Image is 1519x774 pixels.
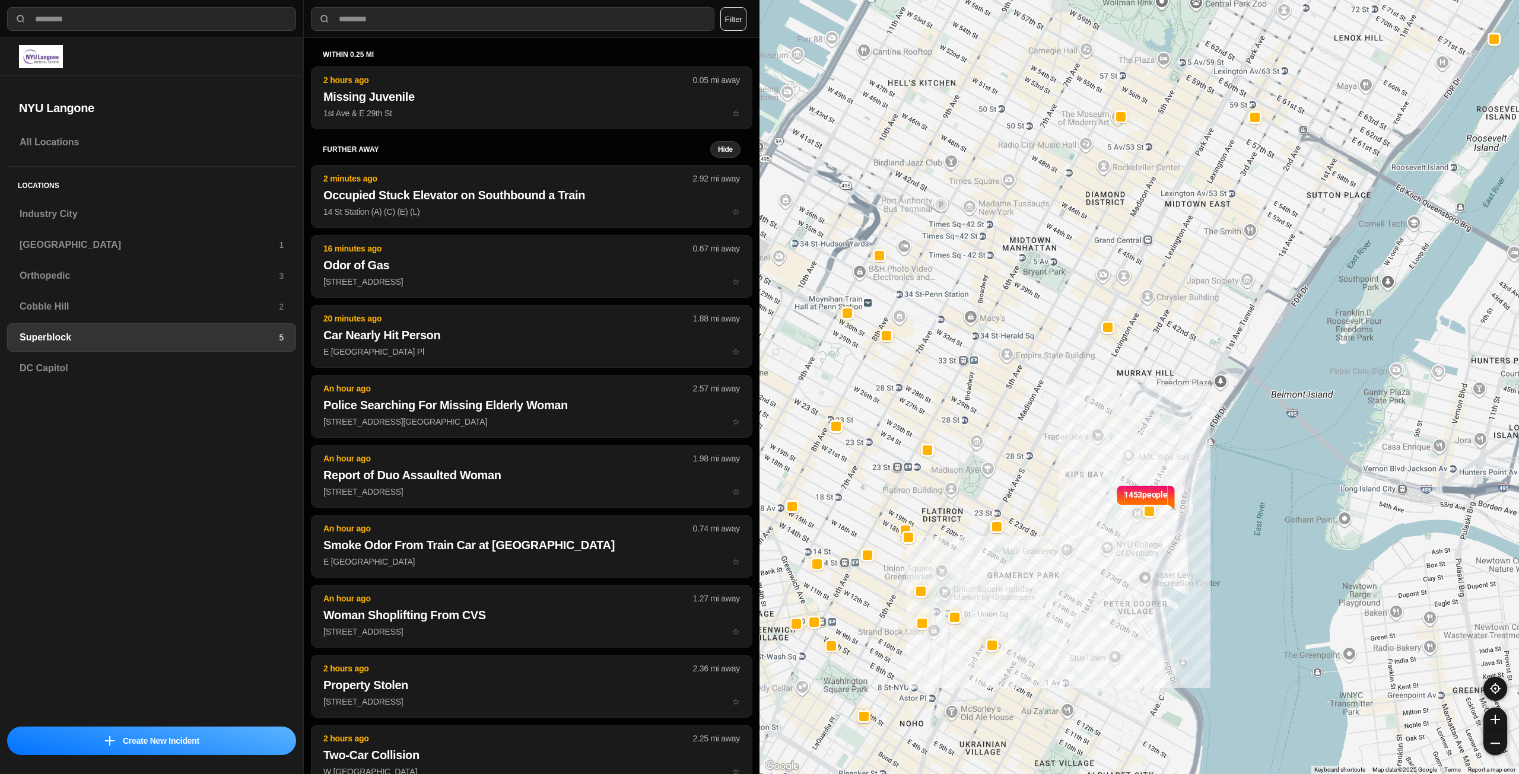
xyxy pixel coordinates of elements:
[323,523,693,534] p: An hour ago
[15,13,27,25] img: search
[323,243,693,254] p: 16 minutes ago
[323,257,740,273] h2: Odor of Gas
[323,50,741,59] h5: within 0.25 mi
[693,662,740,674] p: 2.36 mi away
[732,207,740,216] span: star
[762,759,802,774] img: Google
[693,313,740,324] p: 1.88 mi away
[323,187,740,203] h2: Occupied Stuck Elevator on Southbound a Train
[323,276,740,288] p: [STREET_ADDRESS]
[323,346,740,358] p: E [GEOGRAPHIC_DATA] Pl
[20,361,284,375] h3: DC Capitol
[311,305,752,368] button: 20 minutes ago1.88 mi awayCar Nearly Hit PersonE [GEOGRAPHIC_DATA] Plstar
[323,453,693,464] p: An hour ago
[311,416,752,426] a: An hour ago2.57 mi awayPolice Searching For Missing Elderly Woman[STREET_ADDRESS][GEOGRAPHIC_DATA...
[1468,766,1515,773] a: Report a map error
[7,167,296,200] h5: Locations
[7,354,296,383] a: DC Capitol
[1491,715,1500,724] img: zoom-in
[105,736,115,746] img: icon
[19,100,284,116] h2: NYU Langone
[323,747,740,763] h2: Two-Car Collision
[732,109,740,118] span: star
[279,332,284,343] p: 5
[323,467,740,483] h2: Report of Duo Assaulted Woman
[323,88,740,105] h2: Missing Juvenile
[7,128,296,157] a: All Locations
[1483,677,1507,700] button: recenter
[323,537,740,553] h2: Smoke Odor From Train Car at [GEOGRAPHIC_DATA]
[693,74,740,86] p: 0.05 mi away
[311,486,752,496] a: An hour ago1.98 mi awayReport of Duo Assaulted Woman[STREET_ADDRESS]star
[20,135,284,149] h3: All Locations
[311,276,752,286] a: 16 minutes ago0.67 mi awayOdor of Gas[STREET_ADDRESS]star
[323,327,740,343] h2: Car Nearly Hit Person
[732,347,740,356] span: star
[323,626,740,638] p: [STREET_ADDRESS]
[693,383,740,394] p: 2.57 mi away
[732,417,740,426] span: star
[323,74,693,86] p: 2 hours ago
[311,445,752,508] button: An hour ago1.98 mi awayReport of Duo Assaulted Woman[STREET_ADDRESS]star
[1372,766,1437,773] span: Map data ©2025 Google
[311,375,752,438] button: An hour ago2.57 mi awayPolice Searching For Missing Elderly Woman[STREET_ADDRESS][GEOGRAPHIC_DATA...
[1491,738,1500,748] img: zoom-out
[693,453,740,464] p: 1.98 mi away
[1314,766,1365,774] button: Keyboard shortcuts
[7,231,296,259] a: [GEOGRAPHIC_DATA]1
[323,556,740,568] p: E [GEOGRAPHIC_DATA]
[323,593,693,604] p: An hour ago
[7,292,296,321] a: Cobble Hill2
[732,697,740,706] span: star
[7,323,296,352] a: Superblock5
[732,487,740,496] span: star
[311,585,752,648] button: An hour ago1.27 mi awayWoman Shoplifting From CVS[STREET_ADDRESS]star
[7,727,296,755] button: iconCreate New Incident
[762,759,802,774] a: Open this area in Google Maps (opens a new window)
[20,300,279,314] h3: Cobble Hill
[323,696,740,708] p: [STREET_ADDRESS]
[323,107,740,119] p: 1st Ave & E 29th St
[732,557,740,566] span: star
[323,486,740,498] p: [STREET_ADDRESS]
[1483,708,1507,731] button: zoom-in
[123,735,199,747] p: Create New Incident
[323,173,693,184] p: 2 minutes ago
[311,655,752,718] button: 2 hours ago2.36 mi awayProperty Stolen[STREET_ADDRESS]star
[1490,683,1501,694] img: recenter
[20,207,284,221] h3: Industry City
[19,45,63,68] img: logo
[311,346,752,356] a: 20 minutes ago1.88 mi awayCar Nearly Hit PersonE [GEOGRAPHIC_DATA] Plstar
[323,383,693,394] p: An hour ago
[311,515,752,578] button: An hour ago0.74 mi awaySmoke Odor From Train Car at [GEOGRAPHIC_DATA]E [GEOGRAPHIC_DATA]star
[7,262,296,290] a: Orthopedic3
[311,165,752,228] button: 2 minutes ago2.92 mi awayOccupied Stuck Elevator on Southbound a Train14 St Station (A) (C) (E) (...
[693,732,740,744] p: 2.25 mi away
[319,13,331,25] img: search
[323,662,693,674] p: 2 hours ago
[323,206,740,218] p: 14 St Station (A) (C) (E) (L)
[279,270,284,282] p: 3
[693,523,740,534] p: 0.74 mi away
[323,416,740,428] p: [STREET_ADDRESS][GEOGRAPHIC_DATA]
[311,108,752,118] a: 2 hours ago0.05 mi awayMissing Juvenile1st Ave & E 29th Ststar
[720,7,746,31] button: Filter
[1124,489,1168,515] p: 1453 people
[20,269,279,283] h3: Orthopedic
[1483,731,1507,755] button: zoom-out
[311,556,752,566] a: An hour ago0.74 mi awaySmoke Odor From Train Car at [GEOGRAPHIC_DATA]E [GEOGRAPHIC_DATA]star
[323,397,740,413] h2: Police Searching For Missing Elderly Woman
[693,593,740,604] p: 1.27 mi away
[732,277,740,286] span: star
[323,607,740,623] h2: Woman Shoplifting From CVS
[279,239,284,251] p: 1
[323,732,693,744] p: 2 hours ago
[693,173,740,184] p: 2.92 mi away
[693,243,740,254] p: 0.67 mi away
[718,145,733,154] small: Hide
[20,238,279,252] h3: [GEOGRAPHIC_DATA]
[1444,766,1461,773] a: Terms (opens in new tab)
[732,627,740,636] span: star
[20,330,279,345] h3: Superblock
